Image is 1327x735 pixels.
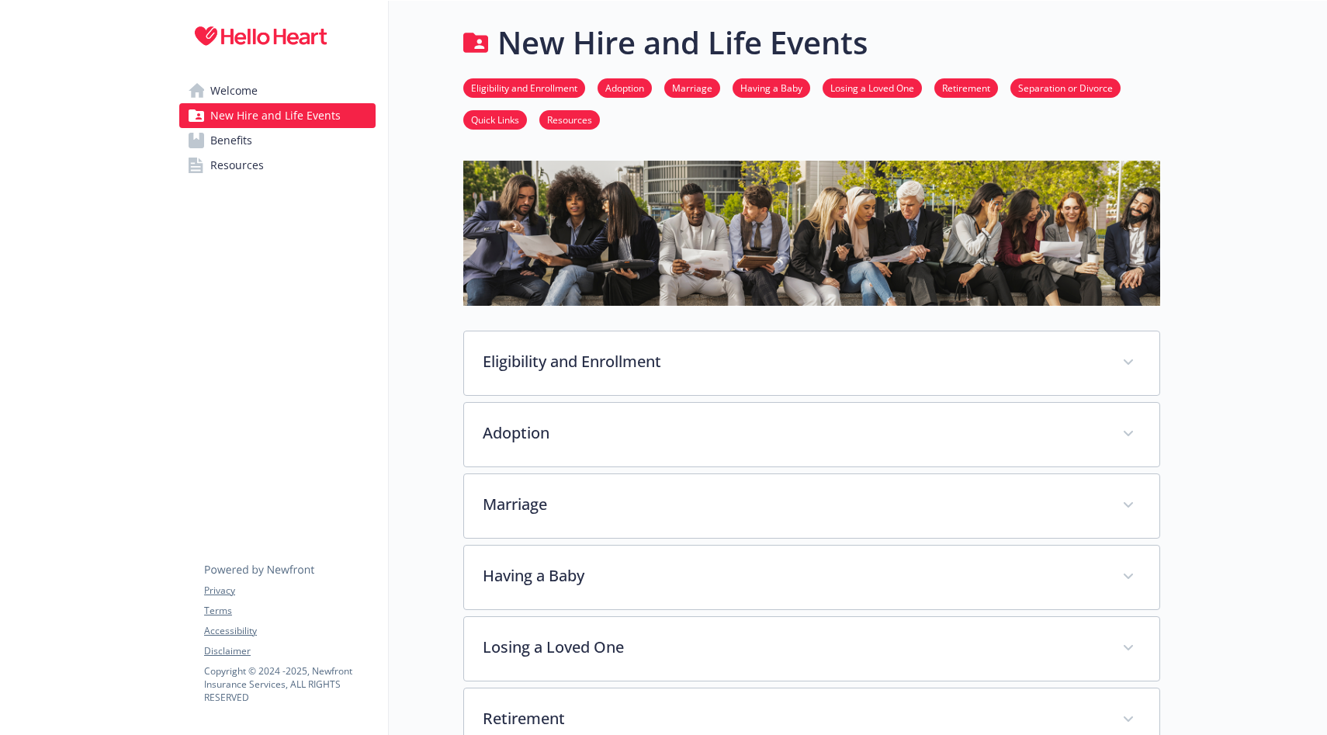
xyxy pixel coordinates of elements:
p: Adoption [483,421,1104,445]
a: Accessibility [204,624,375,638]
a: Separation or Divorce [1010,80,1121,95]
span: New Hire and Life Events [210,103,341,128]
img: new hire page banner [463,161,1160,306]
a: Eligibility and Enrollment [463,80,585,95]
div: Eligibility and Enrollment [464,331,1159,395]
p: Losing a Loved One [483,636,1104,659]
div: Losing a Loved One [464,617,1159,681]
span: Benefits [210,128,252,153]
a: Disclaimer [204,644,375,658]
a: Terms [204,604,375,618]
a: Marriage [664,80,720,95]
p: Eligibility and Enrollment [483,350,1104,373]
h1: New Hire and Life Events [497,19,868,66]
a: Losing a Loved One [823,80,922,95]
a: Benefits [179,128,376,153]
p: Copyright © 2024 - 2025 , Newfront Insurance Services, ALL RIGHTS RESERVED [204,664,375,704]
p: Marriage [483,493,1104,516]
a: Resources [539,112,600,127]
div: Adoption [464,403,1159,466]
p: Retirement [483,707,1104,730]
span: Resources [210,153,264,178]
span: Welcome [210,78,258,103]
a: Retirement [934,80,998,95]
a: Quick Links [463,112,527,127]
p: Having a Baby [483,564,1104,588]
a: Resources [179,153,376,178]
a: Welcome [179,78,376,103]
a: Having a Baby [733,80,810,95]
a: New Hire and Life Events [179,103,376,128]
a: Adoption [598,80,652,95]
div: Marriage [464,474,1159,538]
a: Privacy [204,584,375,598]
div: Having a Baby [464,546,1159,609]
